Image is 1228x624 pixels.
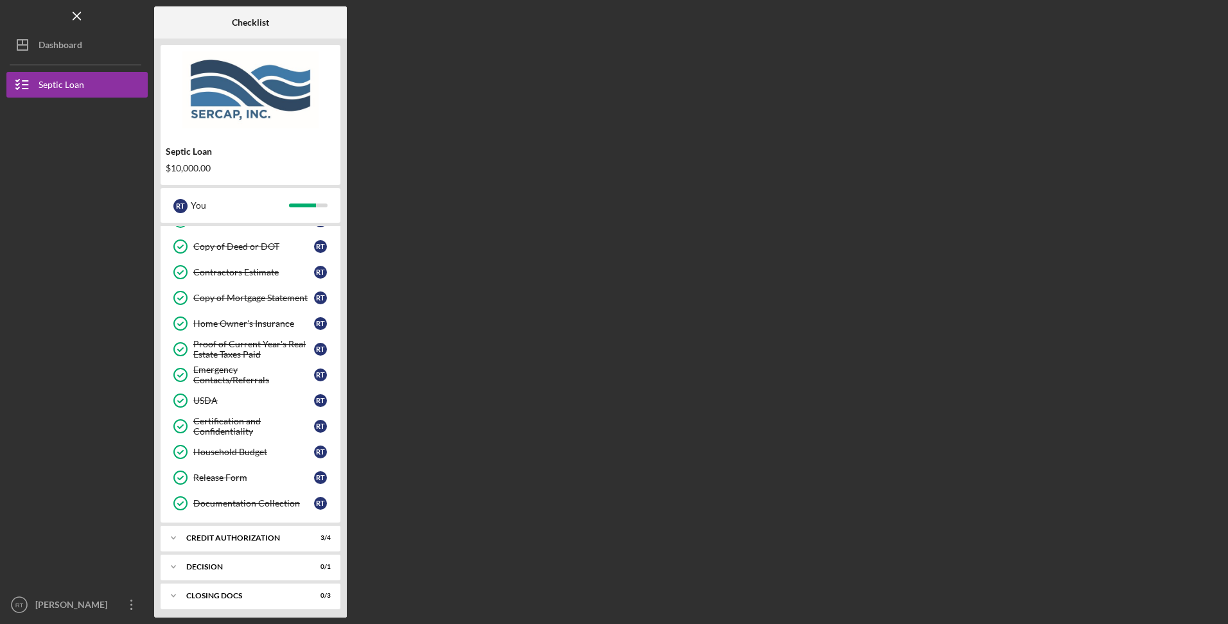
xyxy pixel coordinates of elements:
div: Emergency Contacts/Referrals [193,365,314,385]
button: Septic Loan [6,72,148,98]
a: Contractors EstimateRT [167,259,334,285]
div: R T [314,317,327,330]
div: R T [314,343,327,356]
div: R T [314,446,327,458]
a: Home Owner's InsuranceRT [167,311,334,336]
div: R T [314,420,327,433]
div: Certification and Confidentiality [193,416,314,437]
div: Decision [186,563,299,571]
a: Proof of Current Year's Real Estate Taxes PaidRT [167,336,334,362]
img: Product logo [161,51,340,128]
a: Copy of Mortgage StatementRT [167,285,334,311]
a: Certification and ConfidentialityRT [167,413,334,439]
div: R T [314,471,327,484]
div: 3 / 4 [308,534,331,542]
div: 0 / 1 [308,563,331,571]
div: Contractors Estimate [193,267,314,277]
div: R T [314,291,327,304]
div: Copy of Mortgage Statement [193,293,314,303]
div: Dashboard [39,32,82,61]
div: Home Owner's Insurance [193,318,314,329]
a: Emergency Contacts/ReferralsRT [167,362,334,388]
div: Copy of Deed or DOT [193,241,314,252]
b: Checklist [232,17,269,28]
div: R T [173,199,188,213]
div: R T [314,240,327,253]
div: CREDIT AUTHORIZATION [186,534,299,542]
div: Documentation Collection [193,498,314,508]
div: Proof of Current Year's Real Estate Taxes Paid [193,339,314,360]
a: Household BudgetRT [167,439,334,465]
div: R T [314,497,327,510]
a: Release FormRT [167,465,334,490]
text: RT [15,602,24,609]
div: $10,000.00 [166,163,335,173]
div: Septic Loan [39,72,84,101]
div: R T [314,368,327,381]
div: You [191,195,289,216]
div: [PERSON_NAME] [32,592,116,621]
div: CLOSING DOCS [186,592,299,600]
div: Release Form [193,472,314,483]
a: USDART [167,388,334,413]
div: 0 / 3 [308,592,331,600]
button: RT[PERSON_NAME] [6,592,148,618]
div: Household Budget [193,447,314,457]
div: R T [314,394,327,407]
div: R T [314,266,327,279]
a: Documentation CollectionRT [167,490,334,516]
div: USDA [193,395,314,406]
a: Copy of Deed or DOTRT [167,234,334,259]
div: Septic Loan [166,146,335,157]
button: Dashboard [6,32,148,58]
